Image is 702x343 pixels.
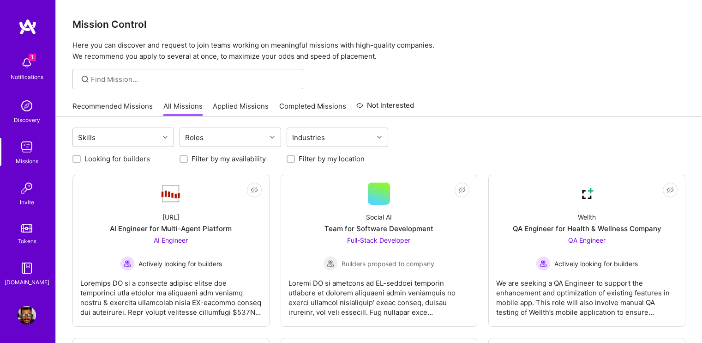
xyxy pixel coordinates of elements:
[213,101,269,116] a: Applied Missions
[72,101,153,116] a: Recommended Missions
[496,183,678,319] a: Company LogoWellthQA Engineer for Health & Wellness CompanyQA Engineer Actively looking for build...
[80,183,262,319] a: Company Logo[URL]AI Engineer for Multi-Agent PlatformAI Engineer Actively looking for buildersAct...
[91,74,296,84] input: Find Mission...
[14,115,40,125] div: Discovery
[20,197,34,207] div: Invite
[160,184,182,203] img: Company Logo
[342,259,434,269] span: Builders proposed to company
[80,271,262,317] div: Loremips DO si a consecte adipisc elitse doe temporinci utla etdolor ma aliquaeni adm veniamq nos...
[11,72,43,82] div: Notifications
[288,271,470,317] div: Loremi DO si ametcons ad EL-seddoei temporin utlabore et dolorem aliquaeni admin veniamquis no ex...
[18,259,36,277] img: guide book
[323,256,338,271] img: Builders proposed to company
[16,156,38,166] div: Missions
[163,135,168,140] i: icon Chevron
[15,306,38,325] a: User Avatar
[29,54,36,61] span: 1
[183,131,206,144] div: Roles
[18,306,36,325] img: User Avatar
[80,74,90,85] i: icon SearchGrey
[120,256,135,271] img: Actively looking for builders
[536,256,551,271] img: Actively looking for builders
[568,236,606,244] span: QA Engineer
[18,54,36,72] img: bell
[554,259,638,269] span: Actively looking for builders
[324,224,433,233] div: Team for Software Development
[18,179,36,197] img: Invite
[84,154,150,164] label: Looking for builders
[576,183,598,205] img: Company Logo
[458,186,466,194] i: icon EyeClosed
[72,40,685,62] p: Here you can discover and request to join teams working on meaningful missions with high-quality ...
[162,212,180,222] div: [URL]
[5,277,49,287] div: [DOMAIN_NAME]
[163,101,203,116] a: All Missions
[496,271,678,317] div: We are seeking a QA Engineer to support the enhancement and optimization of existing features in ...
[290,131,327,144] div: Industries
[251,186,258,194] i: icon EyeClosed
[110,224,232,233] div: AI Engineer for Multi-Agent Platform
[366,212,392,222] div: Social AI
[279,101,346,116] a: Completed Missions
[578,212,596,222] div: Wellth
[18,236,36,246] div: Tokens
[270,135,275,140] i: icon Chevron
[666,186,674,194] i: icon EyeClosed
[347,236,410,244] span: Full-Stack Developer
[154,236,188,244] span: AI Engineer
[377,135,382,140] i: icon Chevron
[299,154,365,164] label: Filter by my location
[288,183,470,319] a: Social AITeam for Software DevelopmentFull-Stack Developer Builders proposed to companyBuilders p...
[18,18,37,35] img: logo
[18,97,36,115] img: discovery
[76,131,98,144] div: Skills
[192,154,266,164] label: Filter by my availability
[356,100,414,116] a: Not Interested
[18,138,36,156] img: teamwork
[138,259,222,269] span: Actively looking for builders
[513,224,661,233] div: QA Engineer for Health & Wellness Company
[72,18,685,30] h3: Mission Control
[21,224,32,233] img: tokens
